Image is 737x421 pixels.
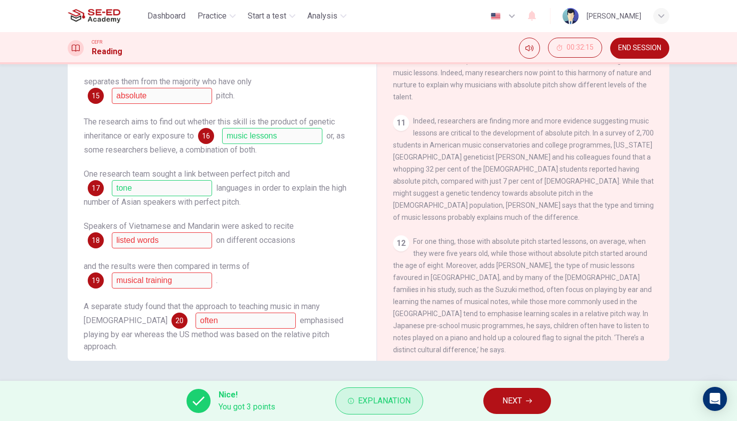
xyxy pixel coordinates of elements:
[393,235,409,251] div: 12
[303,7,350,25] button: Analysis
[216,91,235,100] span: pitch.
[393,237,652,354] span: For one thing, those with absolute pitch started lessons, on average, when they were five years o...
[307,10,337,22] span: Analysis
[489,13,502,20] img: en
[112,272,212,289] input: pitch; pitches; pitches used
[219,389,275,401] span: Nice!
[92,185,100,192] span: 17
[563,8,579,24] img: Profile picture
[92,46,122,58] h1: Reading
[147,10,186,22] span: Dashboard
[393,115,409,131] div: 11
[112,232,212,248] input: words;
[548,38,602,58] button: 00:32:15
[216,235,295,245] span: on different occasions
[502,394,522,408] span: NEXT
[483,388,551,414] button: NEXT
[587,10,641,22] div: [PERSON_NAME]
[548,38,602,59] div: Hide
[393,117,654,221] span: Indeed, researchers are finding more and more evidence suggesting music lessons are critical to t...
[198,10,227,22] span: Practice
[248,10,286,22] span: Start a test
[84,261,250,271] span: and the results were then compared in terms of
[567,44,594,52] span: 00:32:15
[393,45,653,101] span: [PERSON_NAME] says some children are probably genetically predisposed toward absolute pitch - and...
[112,88,212,104] input: relative
[222,128,322,144] input: music lessons
[84,169,290,179] span: One research team sought a link between perfect pitch and
[335,387,423,414] button: Explanation
[84,77,252,86] span: separates them from the majority who have only
[92,237,100,244] span: 18
[68,6,143,26] a: SE-ED Academy logo
[68,6,120,26] img: SE-ED Academy logo
[92,92,100,99] span: 15
[194,7,240,25] button: Practice
[84,316,343,351] span: emphasised playing by ear whereas the US method was based on the relative pitch approach.
[216,275,218,285] span: .
[219,401,275,413] span: You got 3 points
[610,38,669,59] button: END SESSION
[618,44,661,52] span: END SESSION
[519,38,540,59] div: Mute
[92,277,100,284] span: 19
[84,221,294,231] span: Speakers of Vietnamese and Mandarin were asked to recite
[143,7,190,25] button: Dashboard
[196,313,296,329] input: cultures; music programmes; families
[202,132,210,139] span: 16
[175,317,183,324] span: 20
[84,302,320,325] span: A separate study found that the approach to teaching music in many [DEMOGRAPHIC_DATA]
[703,387,727,411] div: Open Intercom Messenger
[112,180,212,196] input: tone
[92,39,102,46] span: CEFR
[84,117,335,141] span: The research aims to find out whether this skill is the product of genetic inheritance or early e...
[244,7,299,25] button: Start a test
[358,394,411,408] span: Explanation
